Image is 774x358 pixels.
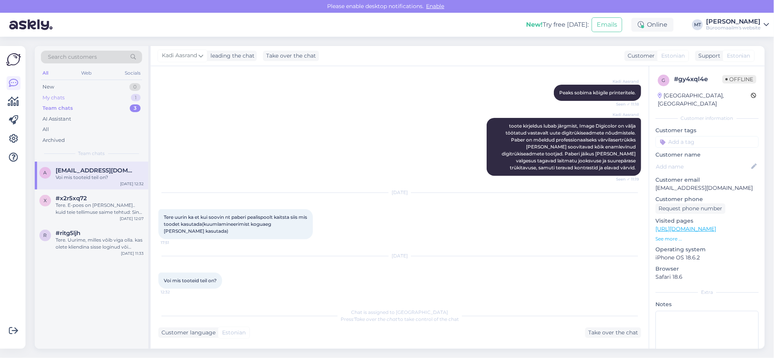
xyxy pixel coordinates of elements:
[42,83,54,91] div: New
[502,123,637,170] span: toote kirjeldus lubab järgmist, Image Digicolor on välja töötatud vastavalt uute digitrükiseadmet...
[158,329,216,337] div: Customer language
[655,151,759,159] p: Customer name
[42,126,49,133] div: All
[655,225,716,232] a: [URL][DOMAIN_NAME]
[655,217,759,225] p: Visited pages
[655,235,759,242] p: See more ...
[655,115,759,122] div: Customer information
[353,316,398,322] i: 'Take over the chat'
[56,230,80,237] span: #ritg5ljh
[655,184,759,192] p: [EMAIL_ADDRESS][DOMAIN_NAME]
[610,176,639,182] span: Seen ✓ 11:19
[722,75,756,84] span: Offline
[44,232,47,238] span: r
[655,126,759,135] p: Customer tags
[44,198,47,203] span: x
[592,17,622,32] button: Emails
[120,216,144,222] div: [DATE] 12:07
[706,19,761,25] div: [PERSON_NAME]
[120,181,144,187] div: [DATE] 12:32
[655,265,759,273] p: Browser
[610,78,639,84] span: Kadi Aasrand
[42,136,65,144] div: Archived
[164,214,308,234] span: Tere uurin ka et kui soovin nt paberi pealispoolt kaitsta siis mis toodet kasutada(kuumlamineerim...
[655,195,759,203] p: Customer phone
[658,92,751,108] div: [GEOGRAPHIC_DATA], [GEOGRAPHIC_DATA]
[655,289,759,296] div: Extra
[161,240,190,245] span: 17:51
[674,75,722,84] div: # gy4xql4e
[130,104,141,112] div: 3
[41,68,50,78] div: All
[56,202,144,216] div: Tere. E-poes on [PERSON_NAME].. kuid teie tellimuse saime tehtud: Sinu tellimuse number on: 20002...
[526,21,543,28] b: New!
[662,77,665,83] span: g
[222,329,246,337] span: Estonian
[123,68,142,78] div: Socials
[655,254,759,262] p: iPhone OS 18.6.2
[162,51,197,60] span: Kadi Aasrand
[351,309,448,315] span: Chat is assigned to [GEOGRAPHIC_DATA]
[129,83,141,91] div: 0
[695,52,720,60] div: Support
[656,162,750,171] input: Add name
[655,245,759,254] p: Operating system
[655,136,759,148] input: Add a tag
[164,278,217,283] span: Voi mis tooteid teil on?
[56,174,144,181] div: Voi mis tooteid teil on?
[207,52,255,60] div: leading the chat
[655,273,759,281] p: Safari 18.6
[655,300,759,309] p: Notes
[6,52,21,67] img: Askly Logo
[42,115,71,123] div: AI Assistant
[56,237,144,251] div: Tere. Uurime, milles võib viga olla. kas olete kliendina sisse loginud või külalisena?
[80,68,93,78] div: Web
[56,167,136,174] span: annikadri5@gmail.com
[559,90,636,95] span: Peaks sobima kõigile printeritele.
[48,53,97,61] span: Search customers
[727,52,750,60] span: Estonian
[158,189,641,196] div: [DATE]
[78,150,105,157] span: Team chats
[42,104,73,112] div: Team chats
[263,51,319,61] div: Take over the chat
[121,251,144,256] div: [DATE] 11:33
[610,101,639,107] span: Seen ✓ 11:18
[655,203,725,214] div: Request phone number
[526,20,589,29] div: Try free [DATE]:
[341,316,459,322] span: Press to take control of the chat
[56,195,87,202] span: #x2r5xq72
[131,94,141,102] div: 1
[661,52,685,60] span: Estonian
[158,252,641,259] div: [DATE]
[625,52,655,60] div: Customer
[424,3,447,10] span: Enable
[585,327,641,338] div: Take over the chat
[706,19,769,31] a: [PERSON_NAME]Büroomaailm's website
[631,18,674,32] div: Online
[706,25,761,31] div: Büroomaailm's website
[161,289,190,295] span: 12:32
[610,112,639,118] span: Kadi Aasrand
[692,19,703,30] div: MT
[655,176,759,184] p: Customer email
[42,94,64,102] div: My chats
[44,170,47,176] span: a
